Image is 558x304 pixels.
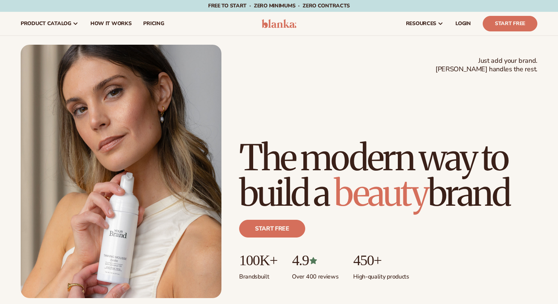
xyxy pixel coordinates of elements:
p: 4.9 [292,252,338,269]
span: product catalog [21,21,71,27]
span: beauty [334,171,428,215]
p: 450+ [353,252,409,269]
span: resources [406,21,436,27]
a: LOGIN [449,12,477,35]
a: product catalog [15,12,85,35]
span: Just add your brand. [PERSON_NAME] handles the rest. [435,57,537,74]
a: Start free [239,220,305,238]
img: logo [262,19,297,28]
span: How It Works [90,21,132,27]
span: pricing [143,21,164,27]
p: 100K+ [239,252,277,269]
a: How It Works [85,12,138,35]
p: Over 400 reviews [292,269,338,281]
h1: The modern way to build a brand [239,140,537,211]
span: Free to start · ZERO minimums · ZERO contracts [208,2,350,9]
img: Female holding tanning mousse. [21,45,221,298]
p: High-quality products [353,269,409,281]
span: LOGIN [455,21,471,27]
a: pricing [137,12,170,35]
a: resources [400,12,449,35]
p: Brands built [239,269,277,281]
a: Start Free [483,16,537,31]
